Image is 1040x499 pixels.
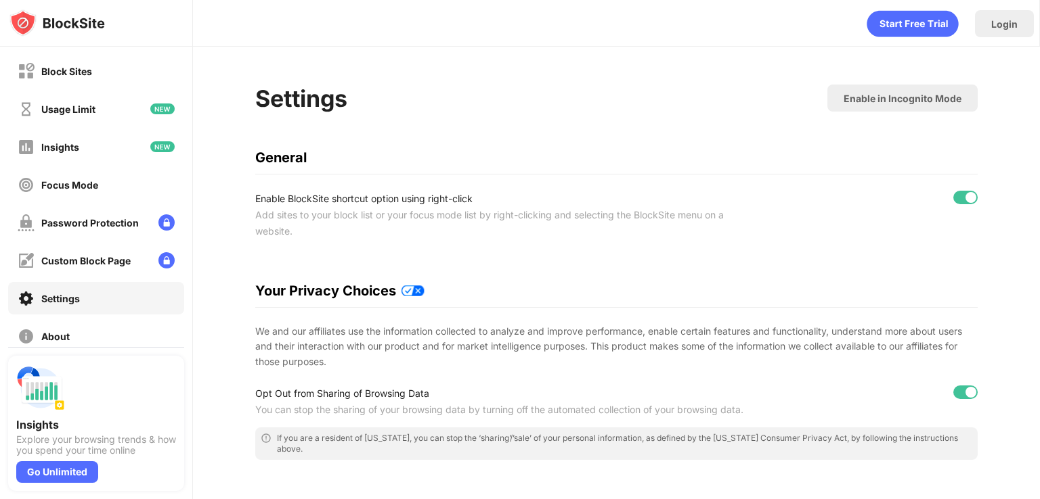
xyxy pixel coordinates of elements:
div: About [41,331,70,342]
img: privacy-policy-updates.svg [402,285,425,296]
div: Settings [255,85,347,112]
img: new-icon.svg [150,103,175,114]
div: Insights [41,141,79,153]
div: Go Unlimited [16,461,98,483]
img: logo-blocksite.svg [9,9,105,37]
div: Block Sites [41,66,92,77]
div: Enable BlockSite shortcut option using right-click [255,191,761,207]
div: Enable in Incognito Mode [844,93,961,104]
div: Opt Out from Sharing of Browsing Data [255,385,761,402]
div: Your Privacy Choices [255,283,978,299]
img: settings-on.svg [18,290,35,307]
img: about-off.svg [18,328,35,345]
div: Settings [41,293,80,304]
img: lock-menu.svg [158,252,175,268]
div: Explore your browsing trends & how you spend your time online [16,434,176,456]
div: We and our affiliates use the information collected to analyze and improve performance, enable ce... [255,324,978,369]
div: Login [991,18,1018,30]
img: push-insights.svg [16,364,65,412]
div: Add sites to your block list or your focus mode list by right-clicking and selecting the BlockSit... [255,207,761,239]
div: Focus Mode [41,179,98,191]
div: If you are a resident of [US_STATE], you can stop the ‘sharing’/’sale’ of your personal informati... [277,433,972,454]
div: animation [867,10,959,37]
div: Password Protection [41,217,139,229]
div: Insights [16,418,176,431]
img: focus-off.svg [18,176,35,193]
div: You can stop the sharing of your browsing data by turning off the automated collection of your br... [255,402,761,418]
div: Usage Limit [41,103,95,115]
img: error-circle-outline.svg [261,433,272,444]
img: lock-menu.svg [158,214,175,231]
img: customize-block-page-off.svg [18,252,35,269]
img: insights-off.svg [18,139,35,156]
img: new-icon.svg [150,141,175,152]
div: General [255,149,978,166]
img: time-usage-off.svg [18,101,35,118]
img: password-protection-off.svg [18,214,35,231]
img: block-off.svg [18,63,35,80]
div: Custom Block Page [41,255,131,266]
